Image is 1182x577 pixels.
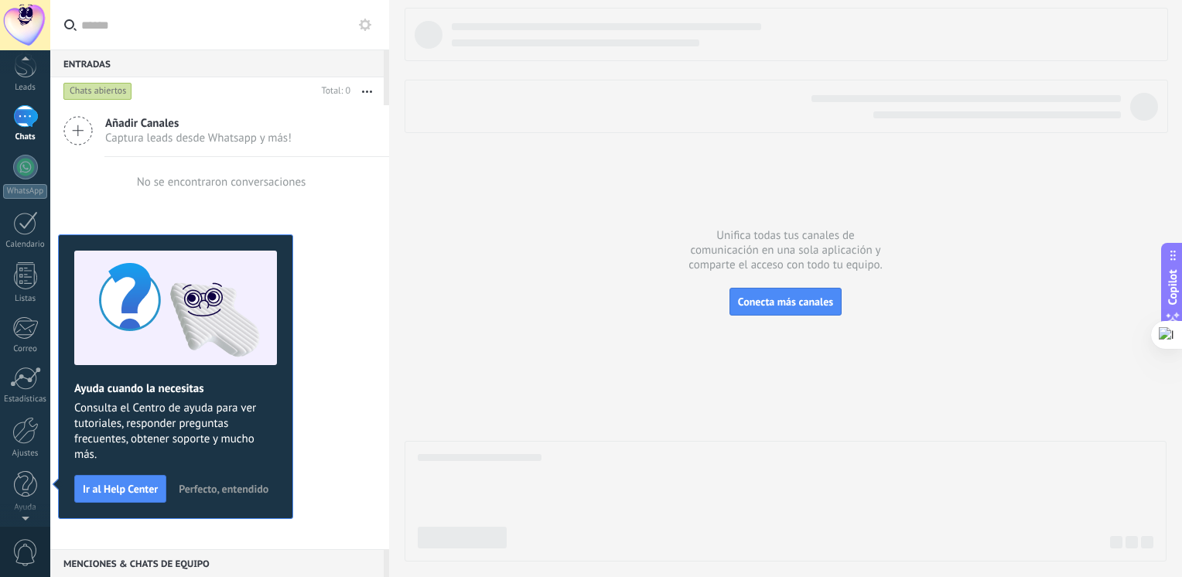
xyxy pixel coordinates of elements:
[172,477,275,500] button: Perfecto, entendido
[50,549,384,577] div: Menciones & Chats de equipo
[1165,270,1180,306] span: Copilot
[3,394,48,405] div: Estadísticas
[74,381,277,396] h2: Ayuda cuando la necesitas
[137,175,306,189] div: No se encontraron conversaciones
[3,132,48,142] div: Chats
[179,483,268,494] span: Perfecto, entendido
[105,131,292,145] span: Captura leads desde Whatsapp y más!
[74,475,166,503] button: Ir al Help Center
[63,82,132,101] div: Chats abiertos
[3,294,48,304] div: Listas
[3,503,48,513] div: Ayuda
[738,295,833,309] span: Conecta más canales
[729,288,842,316] button: Conecta más canales
[3,240,48,250] div: Calendario
[3,449,48,459] div: Ajustes
[83,483,158,494] span: Ir al Help Center
[316,84,350,99] div: Total: 0
[3,344,48,354] div: Correo
[3,184,47,199] div: WhatsApp
[50,50,384,77] div: Entradas
[3,83,48,93] div: Leads
[74,401,277,463] span: Consulta el Centro de ayuda para ver tutoriales, responder preguntas frecuentes, obtener soporte ...
[105,116,292,131] span: Añadir Canales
